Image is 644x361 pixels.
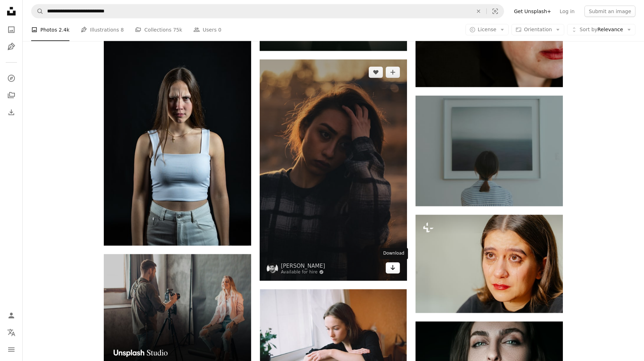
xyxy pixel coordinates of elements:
span: 8 [121,26,124,34]
button: Search Unsplash [32,5,44,18]
form: Find visuals sitewide [31,4,504,18]
img: Go to Mahdi Bafande's profile [267,263,278,274]
button: Menu [4,343,18,357]
span: Relevance [580,26,623,33]
img: woman in white and black stripe shirt [416,96,563,206]
a: woman in white and black stripe shirt [416,148,563,154]
a: Illustrations [4,40,18,54]
button: Orientation [512,24,564,35]
img: a woman with long hair [104,24,251,246]
a: Available for hire [281,270,325,275]
a: a woman with her hand on her head [260,167,407,173]
button: Language [4,326,18,340]
a: Collections [4,88,18,102]
div: Download [380,248,408,260]
span: 0 [218,26,221,34]
button: Submit an image [584,6,635,17]
a: A woman is crying with smeared makeup. [416,261,563,267]
button: Sort byRelevance [567,24,635,35]
a: Download History [4,105,18,120]
a: Get Unsplash+ [510,6,555,17]
span: License [478,27,497,32]
a: Explore [4,71,18,85]
a: a woman sitting on a window sill looking out the window [260,335,407,341]
a: Download [386,262,400,274]
a: Users 0 [193,18,221,41]
span: 75k [173,26,182,34]
a: Illustrations 8 [81,18,124,41]
a: Log in / Sign up [4,309,18,323]
img: a woman with her hand on her head [260,60,407,281]
a: Collections 75k [135,18,182,41]
a: Log in [555,6,579,17]
button: License [465,24,509,35]
a: [PERSON_NAME] [281,262,325,270]
img: A woman is crying with smeared makeup. [416,215,563,313]
span: Sort by [580,27,597,32]
a: Home — Unsplash [4,4,18,20]
a: a woman with long hair [104,132,251,138]
button: Clear [471,5,486,18]
button: Like [369,67,383,78]
button: Add to Collection [386,67,400,78]
span: Orientation [524,27,552,32]
button: Visual search [487,5,504,18]
a: Photos [4,23,18,37]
